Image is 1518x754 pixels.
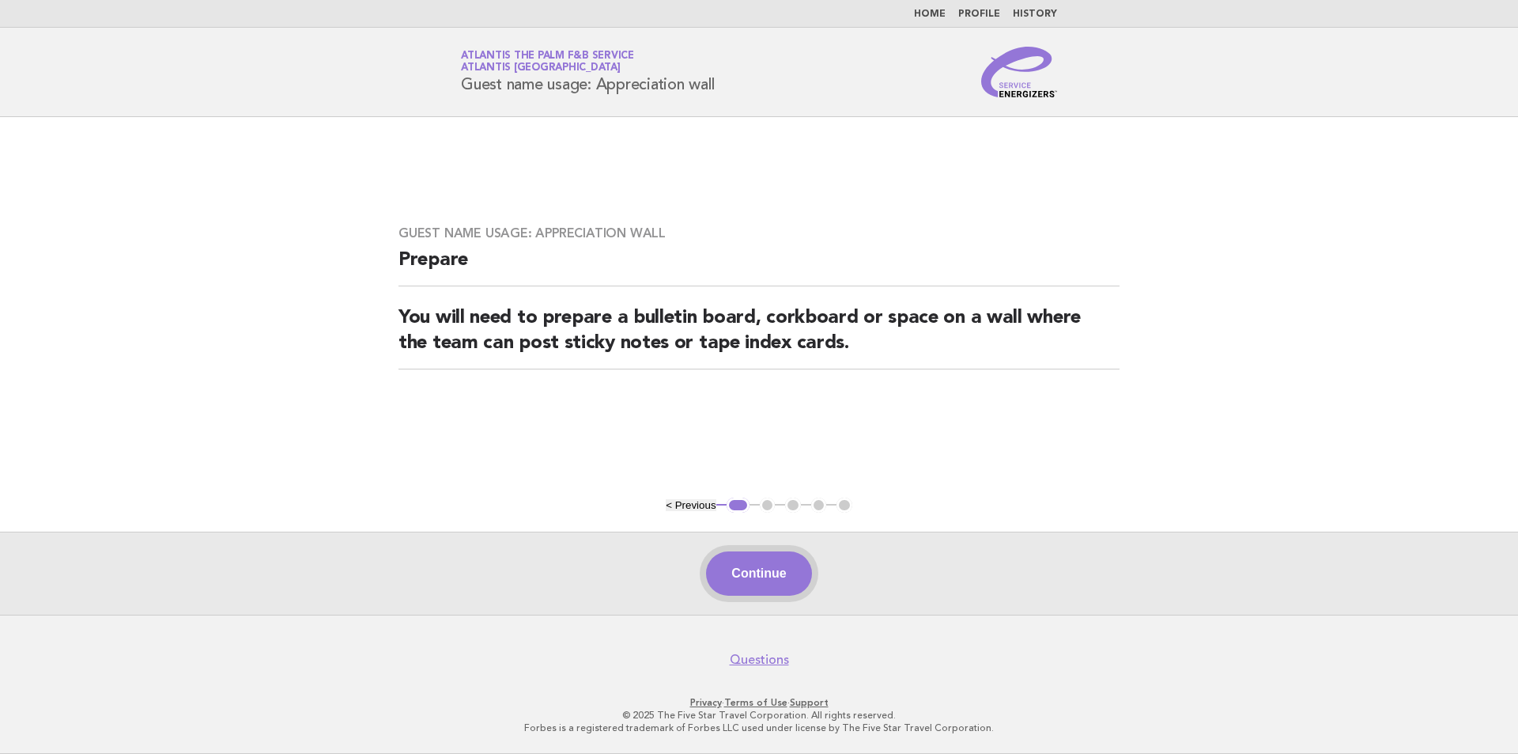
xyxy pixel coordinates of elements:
[690,697,722,708] a: Privacy
[275,696,1243,709] p: · ·
[790,697,829,708] a: Support
[275,709,1243,722] p: © 2025 The Five Star Travel Corporation. All rights reserved.
[398,248,1120,286] h2: Prepare
[914,9,946,19] a: Home
[666,499,716,511] button: < Previous
[981,47,1057,97] img: Service Energizers
[724,697,787,708] a: Terms of Use
[727,498,750,513] button: 1
[398,225,1120,241] h3: Guest name usage: Appreciation wall
[398,305,1120,369] h2: You will need to prepare a bulletin board, corkboard or space on a wall where the team can post s...
[958,9,1000,19] a: Profile
[1013,9,1057,19] a: History
[461,51,634,73] a: Atlantis the Palm F&B ServiceAtlantis [GEOGRAPHIC_DATA]
[706,551,811,596] button: Continue
[461,51,714,93] h1: Guest name usage: Appreciation wall
[461,63,621,74] span: Atlantis [GEOGRAPHIC_DATA]
[730,652,789,668] a: Questions
[275,722,1243,734] p: Forbes is a registered trademark of Forbes LLC used under license by The Five Star Travel Corpora...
